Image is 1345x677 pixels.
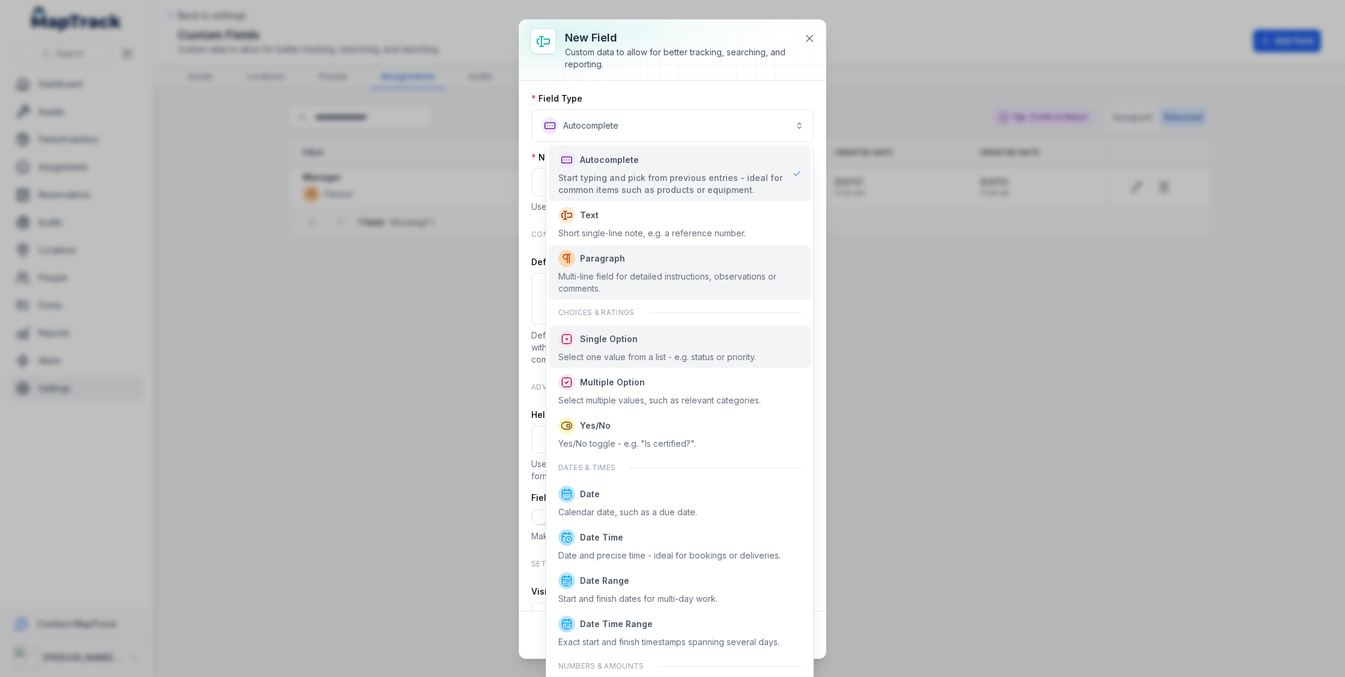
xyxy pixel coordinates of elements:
[580,253,625,265] span: Paragraph
[580,575,629,587] span: Date Range
[558,506,697,518] div: Calendar date, such as a due date.
[558,351,756,363] div: Select one value from a list - e.g. status or priority.
[580,420,611,432] span: Yes/No
[580,618,653,630] span: Date Time Range
[558,550,781,562] div: Date and precise time - ideal for bookings or deliveries.
[580,154,639,166] span: Autocomplete
[580,333,638,345] span: Single Option
[558,593,718,605] div: Start and finish dates for multi-day work.
[558,394,761,406] div: Select multiple values, such as relevant categories.
[558,438,696,450] div: Yes/No toggle - e.g. "Is certified?".
[558,636,779,648] div: Exact start and finish timestamps spanning several days.
[580,531,623,544] span: Date Time
[549,456,811,480] div: Dates & times
[558,172,784,196] div: Start typing and pick from previous entries - ideal for common items such as products or equipment.
[558,271,802,295] div: Multi-line field for detailed instructions, observations or comments.
[580,209,599,221] span: Text
[531,109,814,142] button: Autocomplete
[549,301,811,325] div: Choices & ratings
[580,488,600,500] span: Date
[558,227,746,239] div: Short single-line note, e.g. a reference number.
[580,376,645,388] span: Multiple Option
